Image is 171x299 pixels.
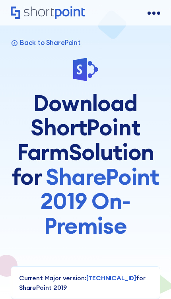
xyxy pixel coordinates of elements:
span: [TECHNICAL_ID] [86,274,136,282]
a: Home [11,6,85,20]
a: open menu [148,7,160,20]
a: Back to SharePoint [11,38,160,47]
p: Back to SharePoint [20,38,81,47]
span: On-Premise [44,187,130,240]
span: SharePoint 2019 [41,162,159,215]
h1: Download ShortPoint Farm [11,91,160,238]
p: Current Major version: for SharePoint 2019 [19,273,152,292]
span: Solution for [12,138,154,191]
